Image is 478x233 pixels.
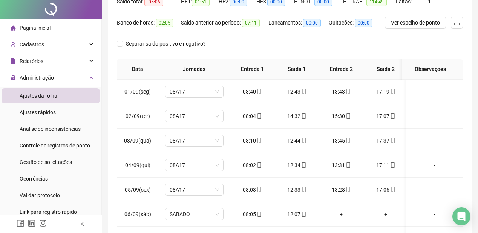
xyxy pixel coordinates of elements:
span: mobile [345,89,351,94]
div: - [412,210,457,218]
div: - [412,112,457,120]
span: 07:11 [242,19,260,27]
div: 12:34 [280,161,313,169]
div: 08:10 [236,136,268,145]
span: Ocorrências [20,176,48,182]
span: mobile [256,113,262,119]
div: + [369,210,402,218]
span: 08A17 [170,110,219,122]
span: mobile [389,162,395,168]
div: 12:07 [280,210,313,218]
span: left [80,221,85,227]
span: lock [11,75,16,80]
span: mobile [389,113,395,119]
span: 00:00 [303,19,321,27]
th: Saída 2 [363,59,408,80]
span: 08A17 [170,135,219,146]
div: + [325,210,357,218]
div: 13:45 [325,136,357,145]
div: Lançamentos: [268,18,329,27]
span: 03/09(qua) [124,138,151,144]
th: Data [117,59,158,80]
th: Entrada 1 [230,59,274,80]
th: Observações [402,59,458,80]
div: 17:06 [369,185,402,194]
div: 12:44 [280,136,313,145]
div: 17:37 [369,136,402,145]
span: mobile [300,113,306,119]
span: 06/09(sáb) [124,211,151,217]
span: mobile [256,187,262,192]
div: 17:07 [369,112,402,120]
span: SABADO [170,208,219,220]
div: 13:31 [325,161,357,169]
div: 17:19 [369,87,402,96]
span: mobile [345,187,351,192]
span: mobile [389,89,395,94]
span: linkedin [28,219,35,227]
div: 08:04 [236,112,268,120]
div: - [412,161,457,169]
span: 00:00 [355,19,372,27]
span: mobile [300,187,306,192]
span: 04/09(qui) [125,162,150,168]
span: mobile [300,89,306,94]
span: 01/09(seg) [124,89,151,95]
span: Administração [20,75,54,81]
span: mobile [256,162,262,168]
div: 14:32 [280,112,313,120]
span: Página inicial [20,25,51,31]
span: Separar saldo positivo e negativo? [123,40,209,48]
span: mobile [300,162,306,168]
span: mobile [389,187,395,192]
span: mobile [389,138,395,143]
span: 08A17 [170,86,219,97]
span: Ver espelho de ponto [391,18,440,27]
div: 08:40 [236,87,268,96]
span: file [11,58,16,64]
span: facebook [17,219,24,227]
div: - [412,185,457,194]
div: 13:43 [325,87,357,96]
span: mobile [256,138,262,143]
span: 02/09(ter) [126,113,150,119]
span: mobile [256,89,262,94]
span: 08A17 [170,159,219,171]
th: Jornadas [158,59,230,80]
span: mobile [300,138,306,143]
span: 02:05 [156,19,173,27]
div: 17:11 [369,161,402,169]
span: Cadastros [20,41,44,48]
th: Entrada 2 [319,59,363,80]
span: instagram [39,219,47,227]
div: Saldo anterior ao período: [181,18,268,27]
span: Análise de inconsistências [20,126,81,132]
span: Validar protocolo [20,192,60,198]
span: mobile [256,212,262,217]
span: Gestão de solicitações [20,159,72,165]
span: home [11,25,16,31]
th: Saída 1 [274,59,319,80]
span: user-add [11,42,16,47]
div: Banco de horas: [117,18,181,27]
div: 08:02 [236,161,268,169]
span: Relatórios [20,58,43,64]
div: 15:30 [325,112,357,120]
div: - [412,87,457,96]
div: 12:33 [280,185,313,194]
span: Link para registro rápido [20,209,77,215]
span: Ajustes rápidos [20,109,56,115]
span: mobile [345,162,351,168]
button: Ver espelho de ponto [385,17,446,29]
div: 08:05 [236,210,268,218]
div: 13:28 [325,185,357,194]
span: upload [454,20,460,26]
div: - [412,136,457,145]
span: Controle de registros de ponto [20,143,90,149]
span: Ajustes da folha [20,93,57,99]
div: Open Intercom Messenger [452,207,470,225]
span: 05/09(sex) [125,187,151,193]
span: 08A17 [170,184,219,195]
span: mobile [345,113,351,119]
div: Quitações: [329,18,381,27]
